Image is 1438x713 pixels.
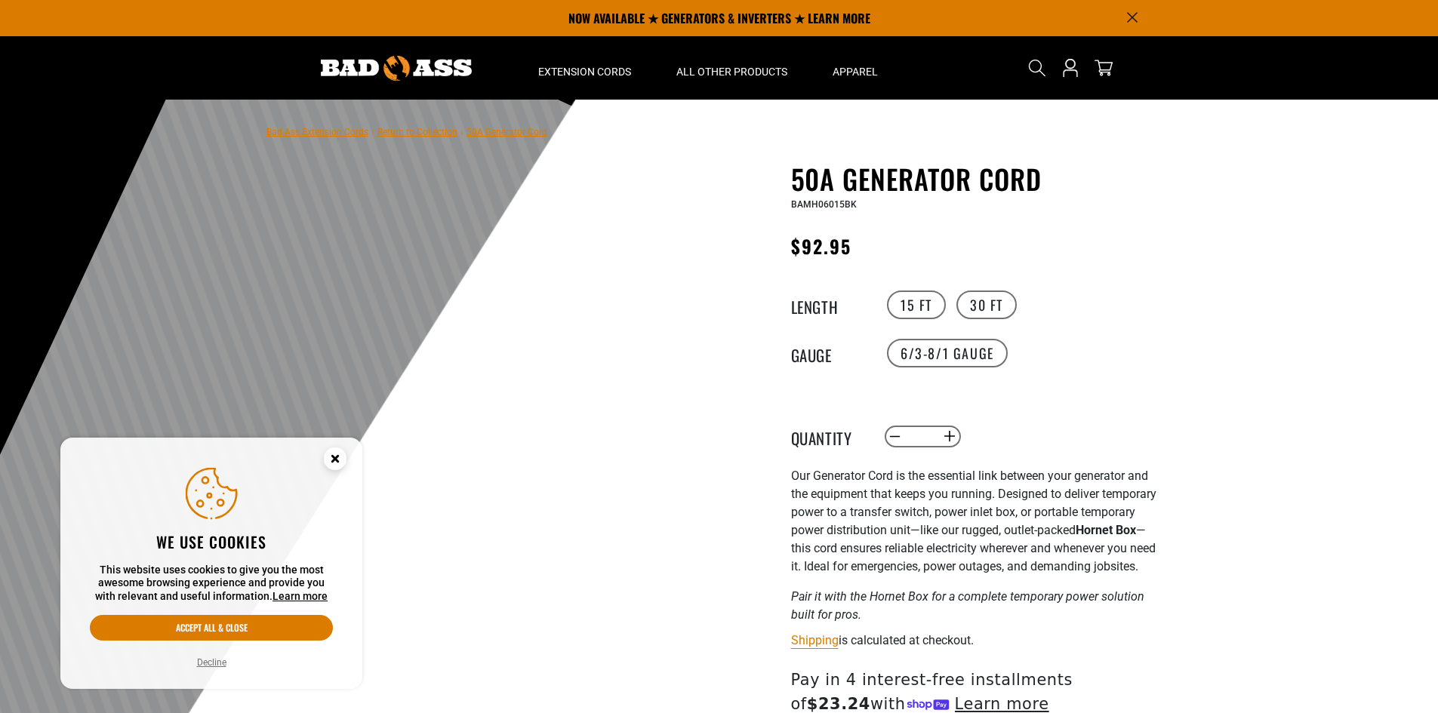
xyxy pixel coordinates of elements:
[810,36,901,100] summary: Apparel
[266,122,547,140] nav: breadcrumbs
[90,532,333,552] h2: We use cookies
[516,36,654,100] summary: Extension Cords
[791,467,1161,576] p: Our Generator Cord is the essential link between your generator and the equipment that keeps you ...
[791,232,851,260] span: $92.95
[654,36,810,100] summary: All Other Products
[791,163,1161,195] h1: 50A Generator Cord
[371,127,374,137] span: ›
[90,615,333,641] button: Accept all & close
[676,65,787,78] span: All Other Products
[791,633,839,647] a: Shipping
[90,564,333,604] p: This website uses cookies to give you the most awesome browsing experience and provide you with r...
[791,630,1161,650] div: is calculated at checkout.
[791,295,867,315] legend: Length
[467,127,547,137] span: 50A Generator Cord
[321,56,472,81] img: Bad Ass Extension Cords
[266,127,368,137] a: Bad Ass Extension Cords
[1025,56,1049,80] summary: Search
[887,290,946,319] label: 15 FT
[460,127,463,137] span: ›
[791,199,857,210] span: BAMH06015BK
[791,343,867,363] legend: Gauge
[192,655,231,670] button: Decline
[273,590,328,602] a: Learn more
[791,589,1144,622] em: Pair it with the Hornet Box for a complete temporary power solution built for pros.
[377,127,457,137] a: Return to Collection
[1076,523,1136,537] strong: Hornet Box
[538,65,631,78] span: Extension Cords
[956,290,1017,319] label: 30 FT
[791,426,867,446] label: Quantity
[60,438,362,690] aside: Cookie Consent
[887,339,1008,367] label: 6/3-8/1 Gauge
[833,65,878,78] span: Apparel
